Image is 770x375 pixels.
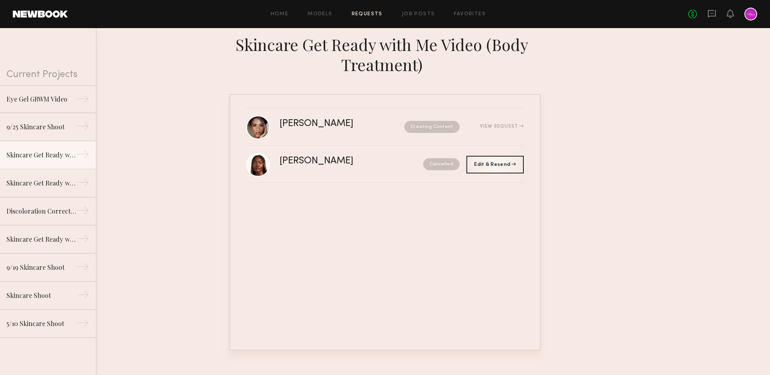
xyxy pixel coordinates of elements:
[6,150,76,160] div: Skincare Get Ready with Me Video (Body Treatment)
[76,288,89,304] div: →
[352,12,383,17] a: Requests
[454,12,486,17] a: Favorites
[404,121,460,133] nb-request-status: Creating Content
[6,206,76,216] div: Discoloration Correcting Serum GRWM Video
[76,148,89,164] div: →
[6,122,76,132] div: 9/25 Skincare Shoot
[6,94,76,104] div: Eye Gel GRWM Video
[76,232,89,248] div: →
[6,319,76,328] div: 5/10 Skincare Shoot
[6,263,76,272] div: 9/19 Skincare Shoot
[76,260,89,276] div: →
[423,158,460,170] nb-request-status: Cancelled
[76,204,89,220] div: →
[76,92,89,108] div: →
[402,12,435,17] a: Job Posts
[6,234,76,244] div: Skincare Get Ready with Me Video
[308,12,332,17] a: Models
[6,178,76,188] div: Skincare Get Ready with Me Video (Eye Gel)
[246,146,524,183] a: [PERSON_NAME]Cancelled
[474,162,516,167] span: Edit & Resend
[280,157,388,166] div: [PERSON_NAME]
[76,316,89,332] div: →
[271,12,289,17] a: Home
[6,291,76,300] div: Skincare Shoot
[76,120,89,136] div: →
[229,35,541,75] div: Skincare Get Ready with Me Video (Body Treatment)
[280,119,379,128] div: [PERSON_NAME]
[480,124,524,129] div: View Request
[76,176,89,192] div: →
[246,108,524,146] a: [PERSON_NAME]Creating ContentView Request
